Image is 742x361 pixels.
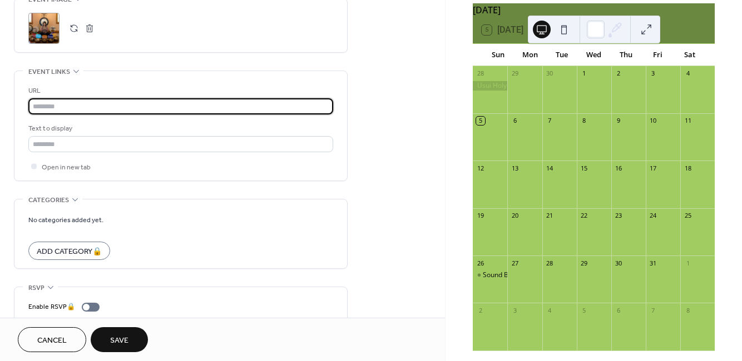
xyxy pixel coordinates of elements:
span: RSVP [28,282,44,294]
div: Sound Bath Meditation [483,270,553,280]
div: 19 [476,212,484,220]
div: 28 [546,259,554,267]
div: 29 [580,259,588,267]
span: Event links [28,66,70,78]
div: 3 [511,306,519,314]
span: Categories [28,194,69,206]
div: 1 [580,69,588,78]
div: 7 [546,117,554,125]
div: 8 [580,117,588,125]
div: 8 [684,306,692,314]
div: 5 [476,117,484,125]
div: 10 [649,117,657,125]
button: Cancel [18,327,86,352]
div: 23 [615,212,623,220]
div: ; [28,13,60,44]
div: Tue [546,44,578,66]
div: 4 [684,69,692,78]
div: 5 [580,306,588,314]
div: 4 [546,306,554,314]
div: 15 [580,164,588,172]
div: 7 [649,306,657,314]
div: URL [28,85,331,97]
span: Open in new tab [42,162,91,173]
div: 18 [684,164,692,172]
div: Text to display [28,123,331,134]
div: 25 [684,212,692,220]
div: 1 [684,259,692,267]
div: Wed [578,44,610,66]
div: 17 [649,164,657,172]
button: Save [91,327,148,352]
div: 6 [511,117,519,125]
div: 31 [649,259,657,267]
div: 9 [615,117,623,125]
div: Mon [514,44,546,66]
div: 29 [511,69,519,78]
div: Sound Bath Meditation [473,270,507,280]
div: 20 [511,212,519,220]
div: 24 [649,212,657,220]
div: Thu [610,44,642,66]
div: Sun [482,44,514,66]
div: 16 [615,164,623,172]
div: 14 [546,164,554,172]
div: 11 [684,117,692,125]
div: 6 [615,306,623,314]
span: Cancel [37,335,67,347]
div: 21 [546,212,554,220]
div: 12 [476,164,484,172]
div: 2 [615,69,623,78]
div: [DATE] [473,3,715,17]
div: 22 [580,212,588,220]
div: 28 [476,69,484,78]
div: 30 [615,259,623,267]
div: 3 [649,69,657,78]
div: 26 [476,259,484,267]
div: Sat [674,44,706,66]
span: Save [110,335,128,347]
div: 2 [476,306,484,314]
div: Usui Holy Fire Reiki II - Level 1 & 2 Classes [473,81,507,91]
span: No categories added yet. [28,214,103,226]
div: Fri [642,44,674,66]
div: 13 [511,164,519,172]
div: 30 [546,69,554,78]
div: 27 [511,259,519,267]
